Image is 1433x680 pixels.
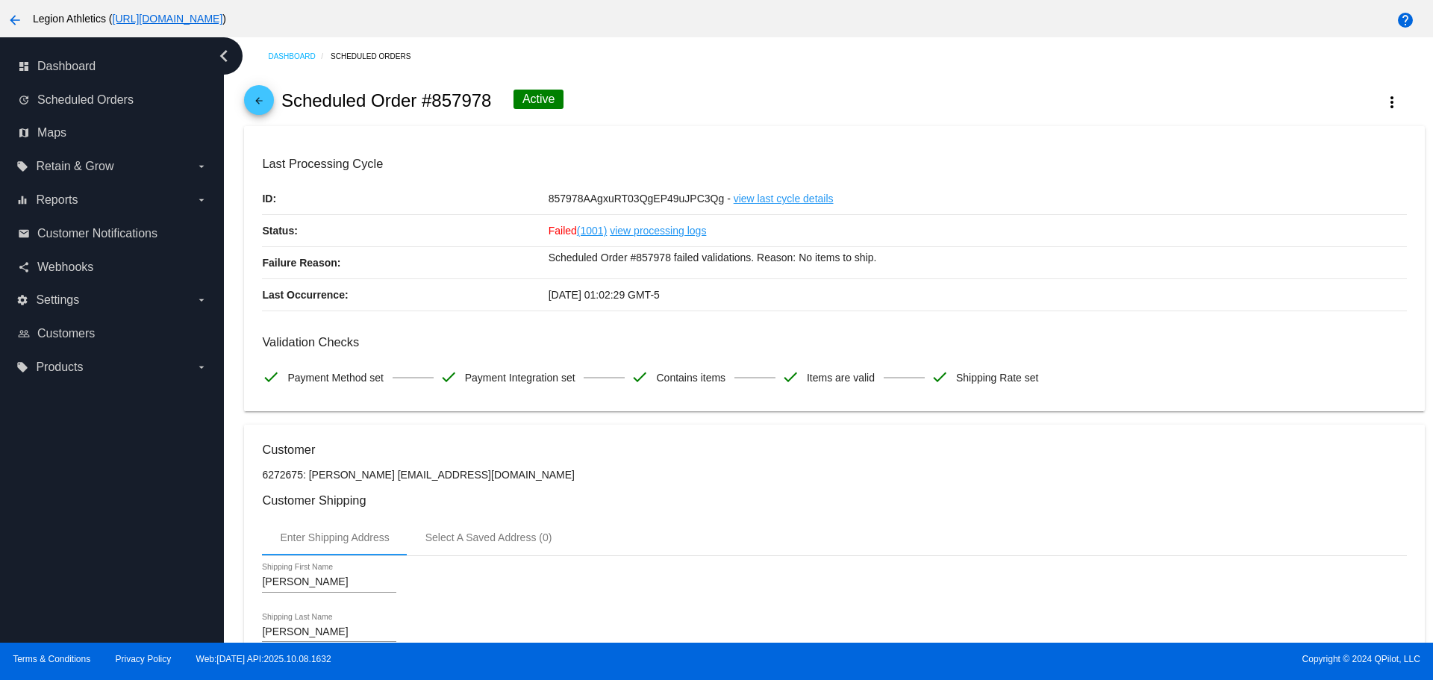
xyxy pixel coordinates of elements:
i: dashboard [18,60,30,72]
mat-icon: check [781,368,799,386]
span: Reports [36,193,78,207]
span: 857978AAgxuRT03QgEP49uJPC3Qg - [549,193,731,205]
span: [DATE] 01:02:29 GMT-5 [549,289,660,301]
span: Customers [37,327,95,340]
i: map [18,127,30,139]
span: Shipping Rate set [956,362,1039,393]
span: Retain & Grow [36,160,113,173]
h3: Customer [262,443,1406,457]
p: Status: [262,215,548,246]
input: Shipping Last Name [262,626,396,638]
span: Contains items [656,362,725,393]
i: arrow_drop_down [196,160,207,172]
span: Payment Method set [287,362,383,393]
span: Failed [549,225,608,237]
i: settings [16,294,28,306]
a: Privacy Policy [116,654,172,664]
mat-icon: arrow_back [250,96,268,113]
h3: Customer Shipping [262,493,1406,508]
i: update [18,94,30,106]
i: arrow_drop_down [196,361,207,373]
span: Settings [36,293,79,307]
p: ID: [262,183,548,214]
i: arrow_drop_down [196,194,207,206]
span: Products [36,361,83,374]
input: Shipping First Name [262,576,396,588]
a: Web:[DATE] API:2025.10.08.1632 [196,654,331,664]
mat-icon: check [262,368,280,386]
span: Customer Notifications [37,227,157,240]
a: dashboard Dashboard [18,54,207,78]
span: Items are valid [807,362,875,393]
i: local_offer [16,361,28,373]
i: email [18,228,30,240]
a: map Maps [18,121,207,145]
span: Maps [37,126,66,140]
p: Last Occurrence: [262,279,548,311]
span: Webhooks [37,261,93,274]
p: Failure Reason: [262,247,548,278]
h3: Validation Checks [262,335,1406,349]
a: Scheduled Orders [331,45,424,68]
a: email Customer Notifications [18,222,207,246]
div: Select A Saved Address (0) [425,531,552,543]
i: share [18,261,30,273]
span: Scheduled Orders [37,93,134,107]
mat-icon: check [631,368,649,386]
h3: Last Processing Cycle [262,157,1406,171]
mat-icon: check [931,368,949,386]
p: Scheduled Order #857978 failed validations. Reason: No items to ship. [549,247,1407,268]
a: Terms & Conditions [13,654,90,664]
i: equalizer [16,194,28,206]
span: Copyright © 2024 QPilot, LLC [729,654,1420,664]
a: (1001) [577,215,607,246]
mat-icon: arrow_back [6,11,24,29]
span: Dashboard [37,60,96,73]
p: 6272675: [PERSON_NAME] [EMAIL_ADDRESS][DOMAIN_NAME] [262,469,1406,481]
mat-icon: more_vert [1383,93,1401,111]
i: local_offer [16,160,28,172]
span: Payment Integration set [465,362,575,393]
a: update Scheduled Orders [18,88,207,112]
a: people_outline Customers [18,322,207,346]
i: people_outline [18,328,30,340]
i: chevron_left [212,44,236,68]
div: Active [513,90,564,109]
div: Enter Shipping Address [280,531,389,543]
a: view processing logs [610,215,706,246]
a: [URL][DOMAIN_NAME] [113,13,223,25]
mat-icon: check [440,368,458,386]
a: view last cycle details [734,183,834,214]
span: Legion Athletics ( ) [33,13,226,25]
h2: Scheduled Order #857978 [281,90,492,111]
i: arrow_drop_down [196,294,207,306]
mat-icon: help [1396,11,1414,29]
a: Dashboard [268,45,331,68]
a: share Webhooks [18,255,207,279]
